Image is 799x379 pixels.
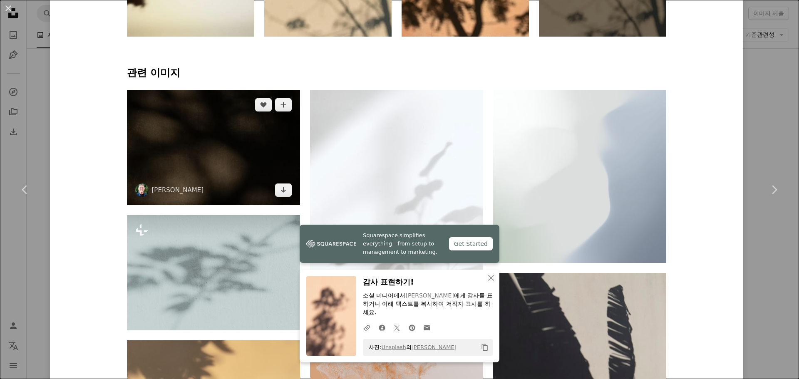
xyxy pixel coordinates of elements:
[275,183,292,197] a: 다운로드
[375,319,390,336] a: Facebook에 공유
[306,238,356,250] img: file-1747939142011-51e5cc87e3c9
[275,98,292,111] button: 컬렉션에 추가
[493,90,666,263] img: 사람의 그림자
[412,344,457,350] a: [PERSON_NAME]
[363,231,442,256] span: Squarespace simplifies everything—from setup to management to marketing.
[478,340,492,354] button: 클립보드에 복사하기
[310,201,483,209] a: 흰색과 검은 색 꽃 무늬 직물
[152,186,204,194] a: [PERSON_NAME]
[310,90,483,321] img: 흰색과 검은 색 꽃 무늬 직물
[127,269,300,276] a: 벽에 붙은 식물의 그림자
[381,344,406,350] a: Unsplash
[405,292,454,299] a: [PERSON_NAME]
[419,319,434,336] a: 이메일로 공유에 공유
[255,98,272,111] button: 좋아요
[363,276,493,288] h3: 감사 표현하기!
[363,292,493,317] p: 소셜 미디어에서 에게 감사를 표하거나 아래 텍스트를 복사하여 저작자 표시를 하세요.
[404,319,419,336] a: Pinterest에 공유
[127,90,300,205] img: 나무의 흑백 사진
[493,173,666,180] a: 사람의 그림자
[749,150,799,230] a: 다음
[127,144,300,151] a: 나무의 흑백 사진
[135,183,149,197] img: Tim Mossholder의 프로필로 이동
[449,237,493,250] div: Get Started
[127,67,666,80] h4: 관련 이미지
[127,215,300,330] img: 벽에 붙은 식물의 그림자
[390,319,404,336] a: Twitter에 공유
[365,341,457,354] span: 사진: 의
[300,225,499,263] a: Squarespace simplifies everything—from setup to management to marketing.Get Started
